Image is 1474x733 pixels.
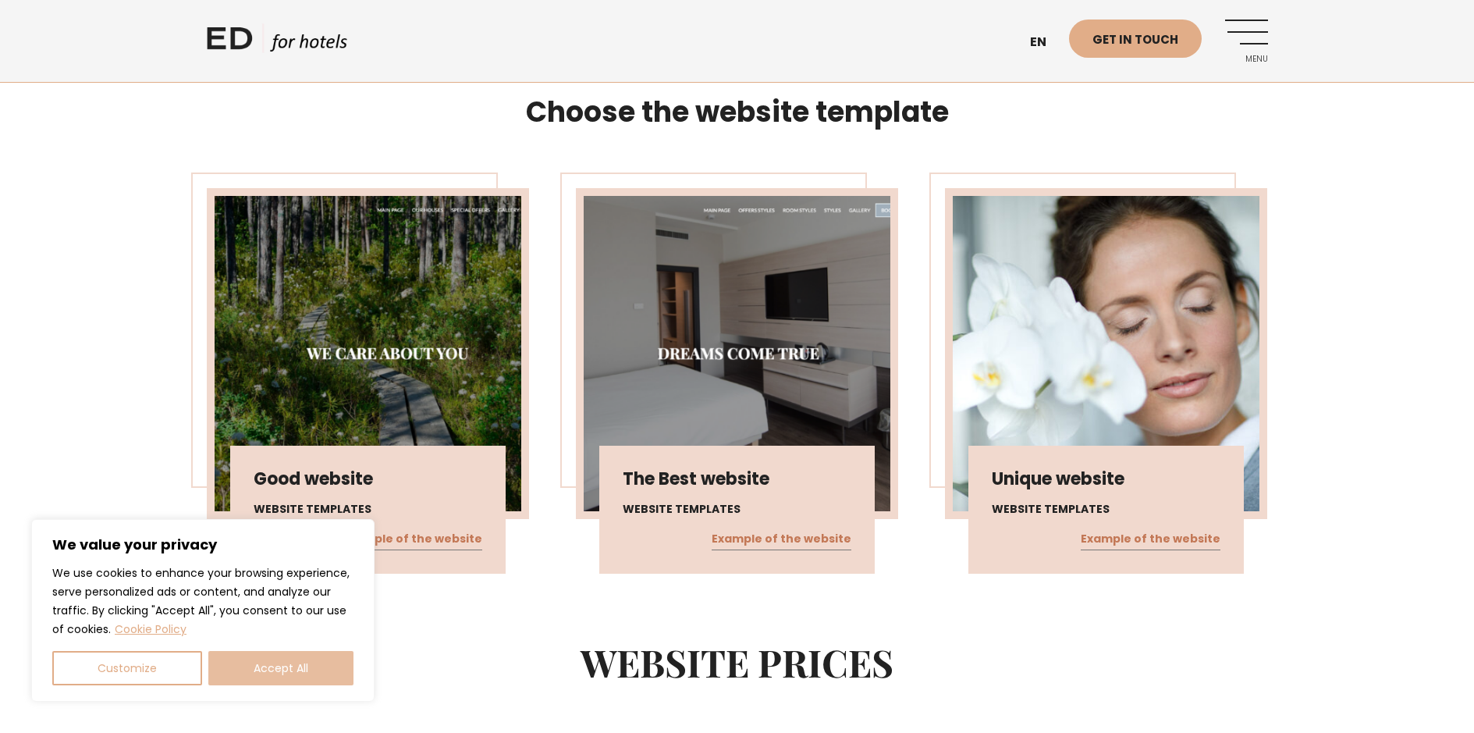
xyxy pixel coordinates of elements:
button: Accept All [208,651,353,685]
a: Get in touch [1069,20,1202,58]
a: en [1022,23,1069,62]
img: naudi_spa-450x450.jpg [953,196,1259,511]
h4: Website templates [254,501,482,518]
img: Screenshot-2021-05-10-at-14.54.19-450x450.png [584,196,890,511]
h3: The Best website [623,469,851,489]
h3: Choose the website template [207,91,1268,133]
h3: Good website [254,469,482,489]
a: Example of the website [343,529,482,550]
p: We use cookies to enhance your browsing experience, serve personalized ads or content, and analyz... [52,564,353,639]
h4: Website templates [623,501,851,518]
a: Menu [1225,20,1268,62]
a: Cookie Policy [114,621,187,638]
h3: Unique website [992,469,1220,489]
a: ED HOTELS [207,23,347,62]
a: Example of the website [1081,529,1220,550]
a: Example of the website [712,529,851,550]
span: Menu [1225,55,1268,64]
h2: WEBSITE PRICES [207,640,1268,685]
img: Screenshot-2021-05-10-at-14.45.03-450x450.png [215,196,521,511]
h4: Website templates [992,501,1220,518]
p: We value your privacy [52,536,353,554]
button: Customize [52,651,202,685]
